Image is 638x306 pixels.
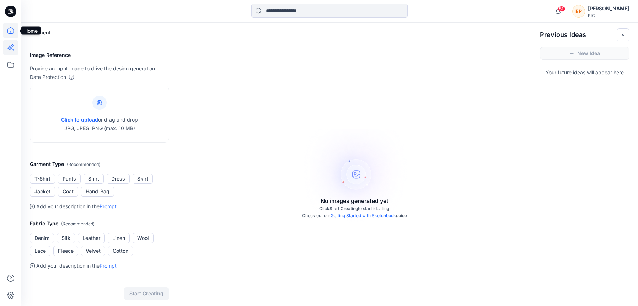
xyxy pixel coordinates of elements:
[30,51,169,59] h2: Image Reference
[133,174,153,184] button: Skirt
[588,4,629,13] div: [PERSON_NAME]
[30,64,169,73] p: Provide an input image to drive the design generation.
[36,202,117,211] p: Add your description in the
[53,246,78,256] button: Fleece
[588,13,629,18] div: PIC
[617,28,629,41] button: Toggle idea bar
[30,187,55,197] button: Jacket
[58,174,81,184] button: Pants
[558,6,565,12] span: 51
[30,174,55,184] button: T-Shirt
[30,279,169,287] h2: Prompt
[81,187,114,197] button: Hand-Bag
[329,206,358,211] span: Start Creating
[302,205,407,219] p: Click to start ideating. Check out our guide
[30,233,54,243] button: Denim
[321,197,388,205] p: No images generated yet
[30,73,66,81] p: Data Protection
[133,233,154,243] button: Wool
[531,65,638,77] p: Your future ideas will appear here
[331,213,396,218] a: Getting Started with Sketchbook
[67,162,100,167] span: ( Recommended )
[30,160,169,169] h2: Garment Type
[100,263,117,269] a: Prompt
[78,233,105,243] button: Leather
[107,174,130,184] button: Dress
[58,187,78,197] button: Coat
[108,233,130,243] button: Linen
[100,203,117,209] a: Prompt
[84,174,104,184] button: Shirt
[30,246,50,256] button: Lace
[61,221,95,226] span: ( Recommended )
[57,233,75,243] button: Silk
[108,246,133,256] button: Cotton
[30,219,169,228] h2: Fabric Type
[81,246,105,256] button: Velvet
[572,5,585,18] div: EP
[61,116,138,133] p: or drag and drop JPG, JPEG, PNG (max. 10 MB)
[36,262,117,270] p: Add your description in the
[540,31,586,39] h2: Previous Ideas
[61,117,98,123] span: Click to upload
